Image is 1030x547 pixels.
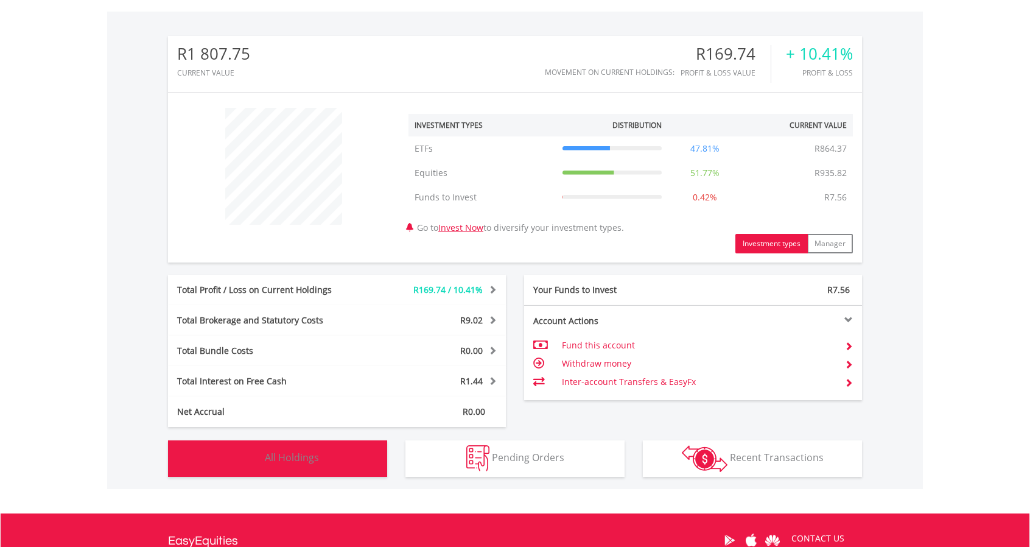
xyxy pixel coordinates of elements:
div: Distribution [612,120,662,130]
div: + 10.41% [786,45,853,63]
td: Equities [408,161,556,185]
td: 0.42% [668,185,742,210]
th: Investment Types [408,114,556,136]
td: ETFs [408,136,556,161]
td: Funds to Invest [408,185,556,210]
div: Go to to diversify your investment types. [399,102,862,253]
button: Manager [807,234,853,253]
button: Investment types [735,234,808,253]
span: R0.00 [460,345,483,356]
button: Recent Transactions [643,440,862,477]
td: R935.82 [808,161,853,185]
span: R0.00 [463,406,485,417]
th: Current Value [741,114,853,136]
td: Inter-account Transfers & EasyFx [562,373,835,391]
td: R7.56 [818,185,853,210]
a: Invest Now [438,222,483,233]
td: 47.81% [668,136,742,161]
span: R7.56 [827,284,850,295]
img: holdings-wht.png [236,445,262,471]
div: R1 807.75 [177,45,250,63]
span: R9.02 [460,314,483,326]
span: R169.74 / 10.41% [413,284,483,295]
div: Your Funds to Invest [524,284,693,296]
td: R864.37 [808,136,853,161]
span: R1.44 [460,375,483,387]
div: Total Brokerage and Statutory Costs [168,314,365,326]
div: Net Accrual [168,406,365,418]
button: Pending Orders [405,440,625,477]
td: Withdraw money [562,355,835,373]
div: R169.74 [681,45,771,63]
div: Total Profit / Loss on Current Holdings [168,284,365,296]
span: Recent Transactions [730,451,824,464]
div: CURRENT VALUE [177,69,250,77]
div: Account Actions [524,315,693,327]
button: All Holdings [168,440,387,477]
img: transactions-zar-wht.png [682,445,727,472]
span: All Holdings [265,451,319,464]
div: Movement on Current Holdings: [545,68,674,76]
img: pending_instructions-wht.png [466,445,489,471]
td: Fund this account [562,336,835,355]
td: 51.77% [668,161,742,185]
div: Profit & Loss [786,69,853,77]
span: Pending Orders [492,451,564,464]
div: Total Bundle Costs [168,345,365,357]
div: Total Interest on Free Cash [168,375,365,387]
div: Profit & Loss Value [681,69,771,77]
